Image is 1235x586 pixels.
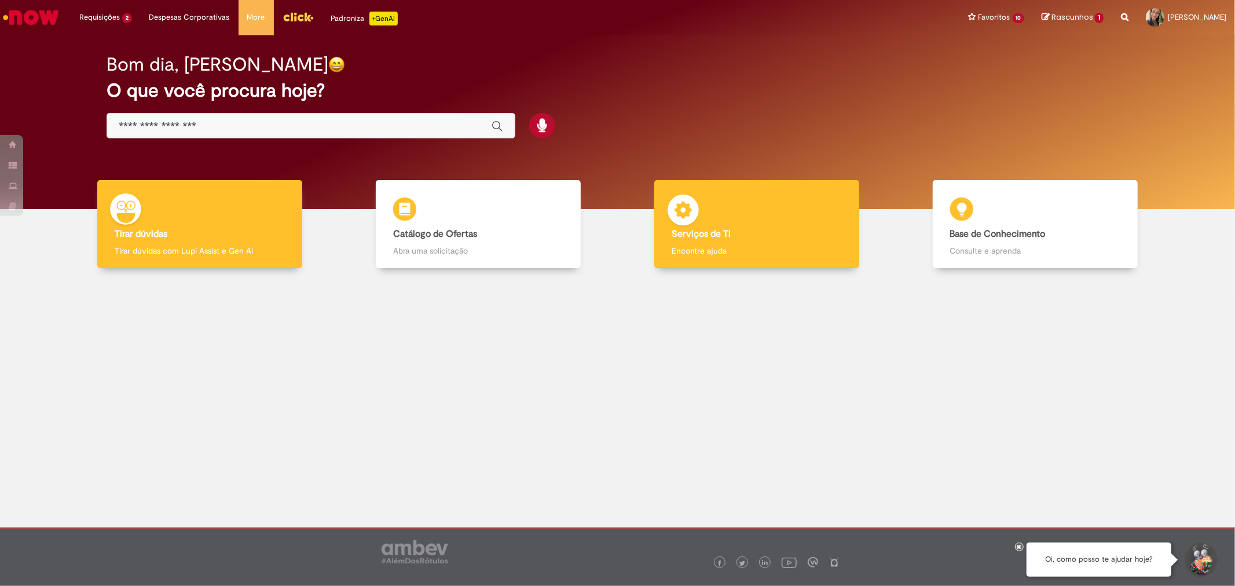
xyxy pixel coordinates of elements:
p: Encontre ajuda [672,245,842,257]
span: 2 [122,13,132,23]
p: +GenAi [369,12,398,25]
img: logo_footer_twitter.png [739,561,745,566]
a: Rascunhos [1042,12,1104,23]
b: Serviços de TI [672,228,731,240]
div: Padroniza [331,12,398,25]
span: More [247,12,265,23]
img: ServiceNow [1,6,61,29]
img: logo_footer_linkedin.png [762,560,768,567]
button: Iniciar Conversa de Suporte [1183,543,1218,577]
span: Requisições [79,12,120,23]
a: Base de Conhecimento Consulte e aprenda [896,180,1174,269]
img: click_logo_yellow_360x200.png [283,8,314,25]
p: Tirar dúvidas com Lupi Assist e Gen Ai [115,245,285,257]
span: Favoritos [979,12,1010,23]
img: logo_footer_workplace.png [808,557,818,567]
img: logo_footer_naosei.png [829,557,840,567]
span: 10 [1013,13,1025,23]
a: Serviços de TI Encontre ajuda [618,180,896,269]
span: Rascunhos [1051,12,1093,23]
a: Catálogo de Ofertas Abra uma solicitação [339,180,618,269]
img: logo_footer_youtube.png [782,555,797,570]
span: 1 [1095,13,1104,23]
p: Consulte e aprenda [950,245,1120,257]
b: Catálogo de Ofertas [393,228,477,240]
h2: Bom dia, [PERSON_NAME] [107,54,328,75]
a: Tirar dúvidas Tirar dúvidas com Lupi Assist e Gen Ai [61,180,339,269]
span: [PERSON_NAME] [1168,12,1226,22]
img: happy-face.png [328,56,345,73]
div: Oi, como posso te ajudar hoje? [1027,543,1171,577]
img: logo_footer_ambev_rotulo_gray.png [382,540,448,563]
h2: O que você procura hoje? [107,80,1128,101]
p: Abra uma solicitação [393,245,563,257]
b: Base de Conhecimento [950,228,1046,240]
span: Despesas Corporativas [149,12,230,23]
img: logo_footer_facebook.png [717,561,723,566]
b: Tirar dúvidas [115,228,167,240]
